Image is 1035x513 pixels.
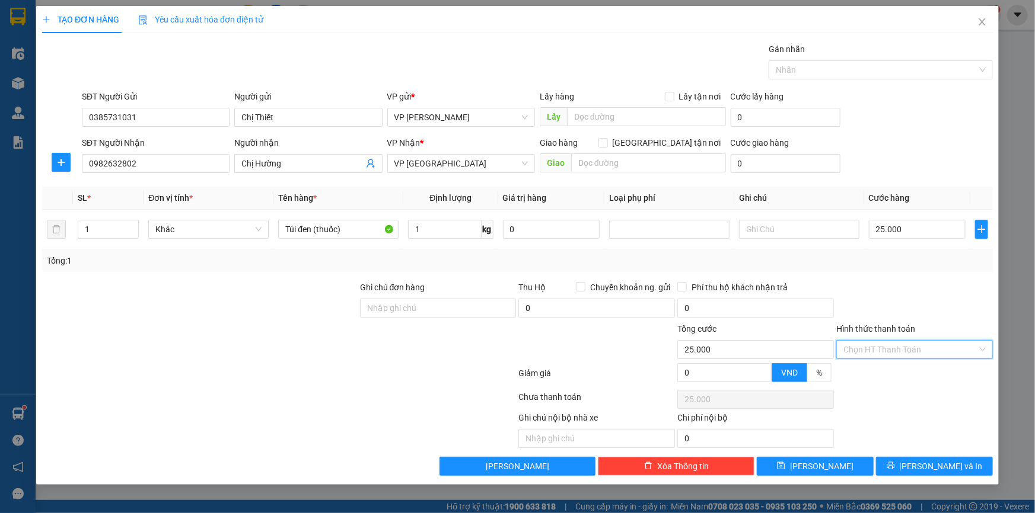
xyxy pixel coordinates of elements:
[769,44,805,54] label: Gán nhãn
[47,254,400,267] div: Tổng: 1
[234,136,382,149] div: Người nhận
[394,108,528,126] span: VP Phạm Văn Đồng
[518,390,677,411] div: Chưa thanh toán
[657,460,709,473] span: Xóa Thông tin
[429,193,472,203] span: Định lượng
[876,457,993,476] button: printer[PERSON_NAME] và In
[757,457,874,476] button: save[PERSON_NAME]
[360,299,517,318] input: Ghi chú đơn hàng
[731,92,784,101] label: Cước lấy hàng
[52,158,70,167] span: plus
[82,90,230,103] div: SĐT Người Gửi
[278,193,317,203] span: Tên hàng
[585,281,675,294] span: Chuyển khoản ng. gửi
[47,220,66,239] button: delete
[503,220,600,239] input: 0
[790,460,854,473] span: [PERSON_NAME]
[731,154,840,173] input: Cước giao hàng
[687,281,792,294] span: Phí thu hộ khách nhận trả
[816,368,822,377] span: %
[869,193,910,203] span: Cước hàng
[138,15,148,25] img: icon
[387,90,535,103] div: VP gửi
[278,220,399,239] input: VD: Bàn, Ghế
[731,138,789,148] label: Cước giao hàng
[677,324,716,334] span: Tổng cước
[674,90,726,103] span: Lấy tận nơi
[966,6,999,39] button: Close
[518,367,677,387] div: Giảm giá
[503,193,547,203] span: Giá trị hàng
[234,90,382,103] div: Người gửi
[677,411,834,429] div: Chi phí nội bộ
[518,283,546,292] span: Thu Hộ
[540,92,574,101] span: Lấy hàng
[440,457,596,476] button: [PERSON_NAME]
[739,220,859,239] input: Ghi Chú
[836,324,915,334] label: Hình thức thanh toán
[155,220,262,238] span: Khác
[360,283,425,292] label: Ghi chú đơn hàng
[734,187,864,210] th: Ghi chú
[608,136,726,149] span: [GEOGRAPHIC_DATA] tận nơi
[598,457,754,476] button: deleteXóa Thông tin
[482,220,493,239] span: kg
[540,153,571,172] span: Giao
[42,15,50,24] span: plus
[976,225,988,234] span: plus
[394,155,528,172] span: VP Thái Bình
[781,368,798,377] span: VND
[486,460,549,473] span: [PERSON_NAME]
[567,107,726,126] input: Dọc đường
[366,159,375,168] span: user-add
[82,136,230,149] div: SĐT Người Nhận
[571,153,726,172] input: Dọc đường
[887,461,895,471] span: printer
[138,15,263,24] span: Yêu cầu xuất hóa đơn điện tử
[777,461,785,471] span: save
[148,193,193,203] span: Đơn vị tính
[731,108,840,127] input: Cước lấy hàng
[977,17,987,27] span: close
[540,107,567,126] span: Lấy
[78,193,87,203] span: SL
[900,460,983,473] span: [PERSON_NAME] và In
[975,220,988,239] button: plus
[644,461,652,471] span: delete
[42,15,119,24] span: TẠO ĐƠN HÀNG
[387,138,421,148] span: VP Nhận
[518,411,675,429] div: Ghi chú nội bộ nhà xe
[518,429,675,448] input: Nhập ghi chú
[52,153,71,172] button: plus
[540,138,578,148] span: Giao hàng
[604,187,734,210] th: Loại phụ phí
